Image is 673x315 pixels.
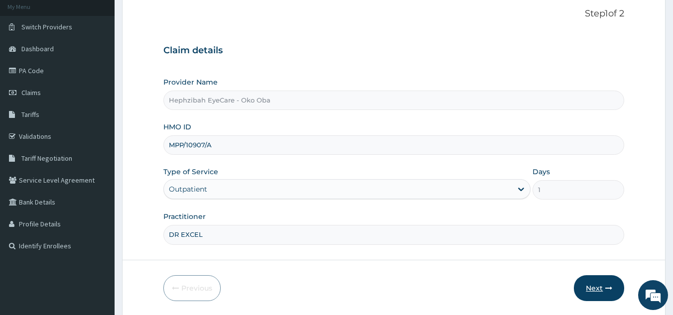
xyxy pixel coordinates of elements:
[163,225,625,244] input: Enter Name
[52,56,167,69] div: Chat with us now
[169,184,207,194] div: Outpatient
[163,275,221,301] button: Previous
[21,88,41,97] span: Claims
[574,275,624,301] button: Next
[163,135,625,155] input: Enter HMO ID
[163,167,218,177] label: Type of Service
[163,77,218,87] label: Provider Name
[533,167,550,177] label: Days
[18,50,40,75] img: d_794563401_company_1708531726252_794563401
[163,5,187,29] div: Minimize live chat window
[21,44,54,53] span: Dashboard
[163,211,206,221] label: Practitioner
[21,154,72,163] span: Tariff Negotiation
[163,8,625,19] p: Step 1 of 2
[5,210,190,244] textarea: Type your message and hit 'Enter'
[163,45,625,56] h3: Claim details
[21,110,39,119] span: Tariffs
[163,122,191,132] label: HMO ID
[58,94,137,195] span: We're online!
[21,22,72,31] span: Switch Providers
